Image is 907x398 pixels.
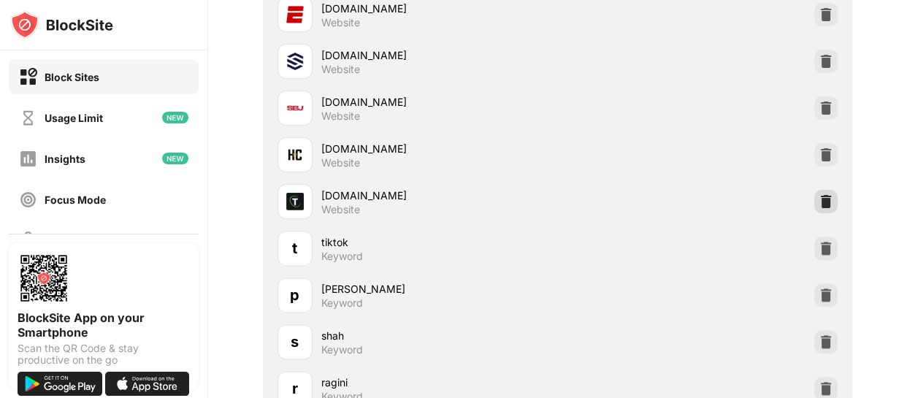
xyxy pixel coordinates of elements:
[18,252,70,305] img: options-page-qr-code.png
[162,153,188,164] img: new-icon.svg
[286,99,304,117] img: favicons
[321,16,360,29] div: Website
[286,146,304,164] img: favicons
[321,47,558,63] div: [DOMAIN_NAME]
[321,328,558,343] div: shah
[45,112,103,124] div: Usage Limit
[321,375,558,390] div: ragini
[10,10,113,39] img: logo-blocksite.svg
[19,109,37,127] img: time-usage-off.svg
[19,191,37,209] img: focus-off.svg
[321,343,363,356] div: Keyword
[19,68,37,86] img: block-on.svg
[19,231,37,250] img: password-protection-off.svg
[286,6,304,23] img: favicons
[45,71,99,83] div: Block Sites
[105,372,190,396] img: download-on-the-app-store.svg
[292,237,297,259] div: t
[321,63,360,76] div: Website
[321,1,558,16] div: [DOMAIN_NAME]
[45,153,85,165] div: Insights
[286,193,304,210] img: favicons
[321,281,558,296] div: [PERSON_NAME]
[18,342,190,366] div: Scan the QR Code & stay productive on the go
[321,141,558,156] div: [DOMAIN_NAME]
[18,310,190,340] div: BlockSite App on your Smartphone
[321,188,558,203] div: [DOMAIN_NAME]
[321,94,558,110] div: [DOMAIN_NAME]
[321,296,363,310] div: Keyword
[321,203,360,216] div: Website
[321,110,360,123] div: Website
[286,53,304,70] img: favicons
[321,250,363,263] div: Keyword
[321,156,360,169] div: Website
[291,331,299,353] div: s
[18,372,102,396] img: get-it-on-google-play.svg
[19,150,37,168] img: insights-off.svg
[162,112,188,123] img: new-icon.svg
[45,194,106,206] div: Focus Mode
[321,234,558,250] div: tiktok
[290,284,299,306] div: p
